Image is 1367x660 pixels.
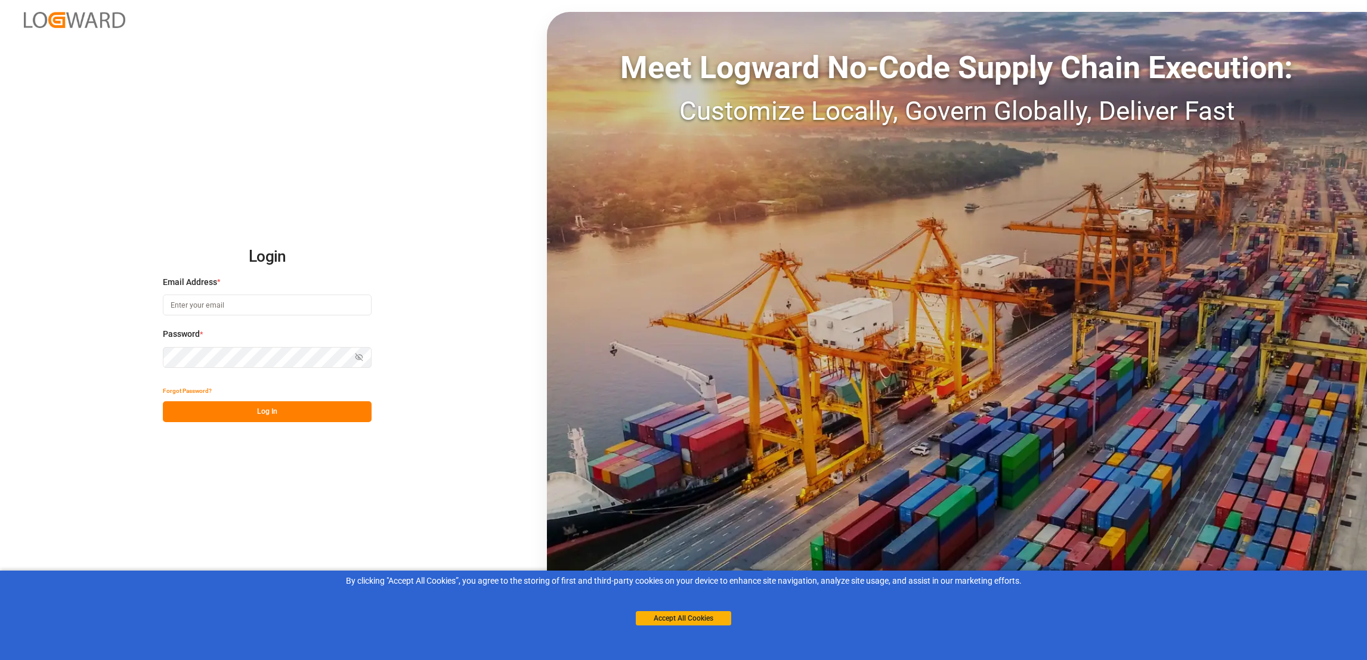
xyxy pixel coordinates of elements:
div: Meet Logward No-Code Supply Chain Execution: [547,45,1367,91]
h2: Login [163,238,372,276]
button: Log In [163,401,372,422]
button: Accept All Cookies [636,611,731,625]
span: Password [163,328,200,340]
span: Email Address [163,276,217,289]
button: Forgot Password? [163,380,212,401]
input: Enter your email [163,295,372,315]
img: Logward_new_orange.png [24,12,125,28]
div: By clicking "Accept All Cookies”, you agree to the storing of first and third-party cookies on yo... [8,575,1359,587]
div: Customize Locally, Govern Globally, Deliver Fast [547,91,1367,131]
